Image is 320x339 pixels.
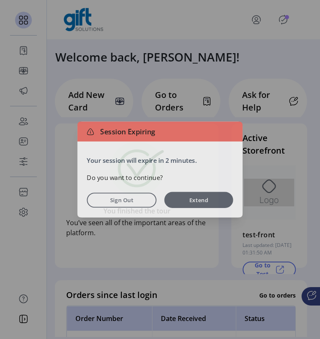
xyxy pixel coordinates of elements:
[82,173,238,183] p: Do you want to continue?
[93,123,155,135] span: Session Expiring
[165,193,238,211] button: Extend
[93,198,145,206] span: Sign Out
[169,198,234,206] span: Extend
[82,194,156,210] button: Sign Out
[82,155,238,165] p: Your session will expire in 2 minutes.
